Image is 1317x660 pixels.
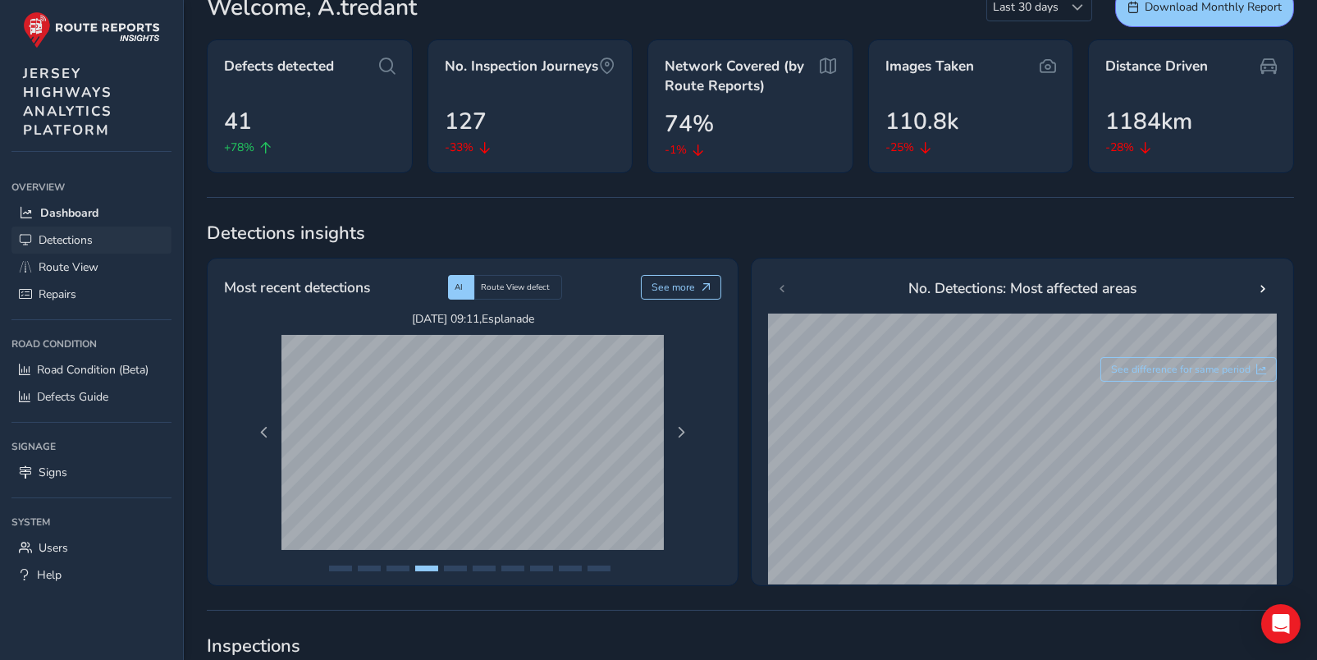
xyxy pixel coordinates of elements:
[23,11,160,48] img: rr logo
[885,57,974,76] span: Images Taken
[11,534,171,561] a: Users
[1261,604,1301,644] div: Open Intercom Messenger
[224,277,370,298] span: Most recent detections
[670,421,693,444] button: Next Page
[1111,363,1251,376] span: See difference for same period
[358,566,381,571] button: Page 2
[37,567,62,583] span: Help
[665,141,687,158] span: -1%
[11,175,171,199] div: Overview
[11,383,171,410] a: Defects Guide
[11,510,171,534] div: System
[473,566,496,571] button: Page 6
[224,139,254,156] span: +78%
[445,139,473,156] span: -33%
[455,282,463,293] span: AI
[481,282,550,293] span: Route View defect
[253,421,276,444] button: Previous Page
[444,566,467,571] button: Page 5
[11,459,171,486] a: Signs
[40,205,98,221] span: Dashboard
[588,566,610,571] button: Page 10
[665,57,819,95] span: Network Covered (by Route Reports)
[386,566,409,571] button: Page 3
[559,566,582,571] button: Page 9
[1105,57,1208,76] span: Distance Driven
[448,275,474,300] div: AI
[11,199,171,227] a: Dashboard
[665,107,714,141] span: 74%
[207,634,1294,658] span: Inspections
[329,566,352,571] button: Page 1
[281,311,664,327] span: [DATE] 09:11 , Esplanade
[224,104,252,139] span: 41
[501,566,524,571] button: Page 7
[39,465,67,480] span: Signs
[474,275,562,300] div: Route View defect
[445,57,598,76] span: No. Inspection Journeys
[908,277,1136,299] span: No. Detections: Most affected areas
[530,566,553,571] button: Page 8
[1105,104,1192,139] span: 1184km
[445,104,487,139] span: 127
[1105,139,1134,156] span: -28%
[415,566,438,571] button: Page 4
[11,561,171,589] a: Help
[1100,357,1278,382] button: See difference for same period
[39,232,93,248] span: Detections
[641,275,722,300] button: See more
[207,221,1294,245] span: Detections insights
[37,362,149,378] span: Road Condition (Beta)
[11,434,171,459] div: Signage
[652,281,695,294] span: See more
[39,286,76,302] span: Repairs
[37,389,108,405] span: Defects Guide
[885,139,914,156] span: -25%
[11,356,171,383] a: Road Condition (Beta)
[11,281,171,308] a: Repairs
[224,57,334,76] span: Defects detected
[11,254,171,281] a: Route View
[11,227,171,254] a: Detections
[23,64,112,140] span: JERSEY HIGHWAYS ANALYTICS PLATFORM
[11,332,171,356] div: Road Condition
[39,540,68,556] span: Users
[885,104,958,139] span: 110.8k
[39,259,98,275] span: Route View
